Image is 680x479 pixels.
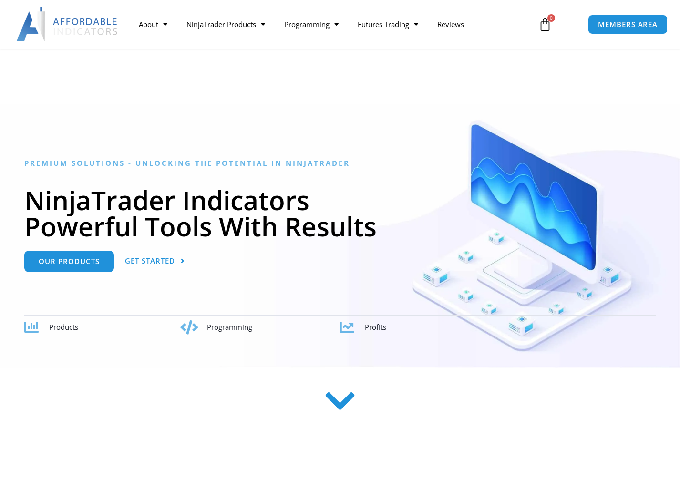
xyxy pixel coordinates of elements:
a: MEMBERS AREA [588,15,668,34]
img: LogoAI | Affordable Indicators – NinjaTrader [16,7,119,41]
a: Our Products [24,251,114,272]
a: 0 [524,10,566,38]
span: 0 [547,14,555,22]
a: Reviews [428,13,474,35]
span: Profits [365,322,386,332]
span: Products [49,322,78,332]
a: Get Started [125,251,185,272]
h6: Premium Solutions - Unlocking the Potential in NinjaTrader [24,159,656,168]
span: Get Started [125,257,175,265]
span: Programming [207,322,252,332]
a: NinjaTrader Products [177,13,275,35]
span: MEMBERS AREA [598,21,658,28]
h1: NinjaTrader Indicators Powerful Tools With Results [24,187,656,239]
nav: Menu [129,13,531,35]
span: Our Products [39,258,100,265]
a: Programming [275,13,348,35]
a: About [129,13,177,35]
a: Futures Trading [348,13,428,35]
